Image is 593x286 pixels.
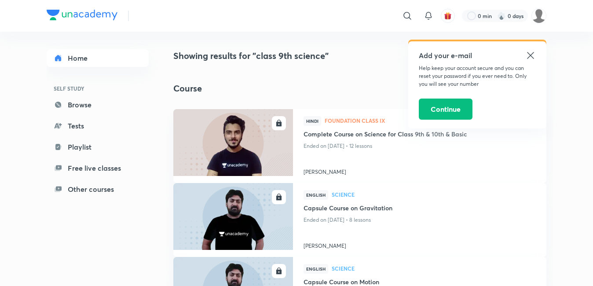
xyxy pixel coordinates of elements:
img: new-thumbnail [172,182,294,250]
p: Help keep your account secure and you can reset your password if you ever need to. Only you will ... [419,64,536,88]
h5: Add your e-mail [419,50,536,61]
a: Tests [47,117,149,135]
a: new-thumbnail [173,183,293,257]
a: Playlist [47,138,149,156]
a: [PERSON_NAME] [304,165,536,176]
a: Browse [47,96,149,114]
span: Science [332,266,536,271]
button: avatar [441,9,455,23]
p: Ended on [DATE] • 8 lessons [304,214,536,226]
h2: Course [173,82,202,95]
span: English [304,190,328,200]
a: Company Logo [47,10,117,22]
h6: SELF STUDY [47,81,149,96]
a: Science [332,192,536,198]
a: Science [332,266,536,272]
img: new-thumbnail [172,108,294,176]
span: Foundation Class IX [325,118,536,123]
a: Home [47,49,149,67]
img: Company Logo [47,10,117,20]
img: streak [497,11,506,20]
span: Hindi [304,116,321,126]
a: Other courses [47,180,149,198]
img: avatar [444,12,452,20]
button: Continue [419,99,472,120]
a: Foundation Class IX [325,118,536,124]
a: Complete Course on Science for Class 9th & 10th & Basic [304,129,536,140]
p: Ended on [DATE] • 12 lessons [304,140,536,152]
a: [PERSON_NAME] [304,238,536,250]
span: Science [332,192,536,197]
img: vaishnavi mehra [531,8,546,23]
a: Capsule Course on Gravitation [304,203,536,214]
a: Free live classes [47,159,149,177]
span: English [304,264,328,274]
h4: Showing results for "class 9th science" [173,49,546,62]
a: new-thumbnail [173,109,293,183]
